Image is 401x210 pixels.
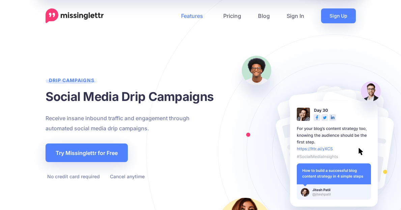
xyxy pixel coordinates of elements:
[108,172,145,181] li: Cancel anytime
[278,8,313,23] a: Sign In
[215,8,250,23] a: Pricing
[46,113,218,133] p: Receive insane inbound traffic and engagement through automated social media drip campaigns.
[321,8,356,23] a: Sign Up
[46,88,218,105] h1: Social Media Drip Campaigns
[46,143,128,162] a: Try Missinglettr for Free
[46,8,104,23] a: Home
[46,77,98,86] span: Drip Campaigns
[46,172,100,181] li: No credit card required
[173,8,215,23] a: Features
[250,8,278,23] a: Blog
